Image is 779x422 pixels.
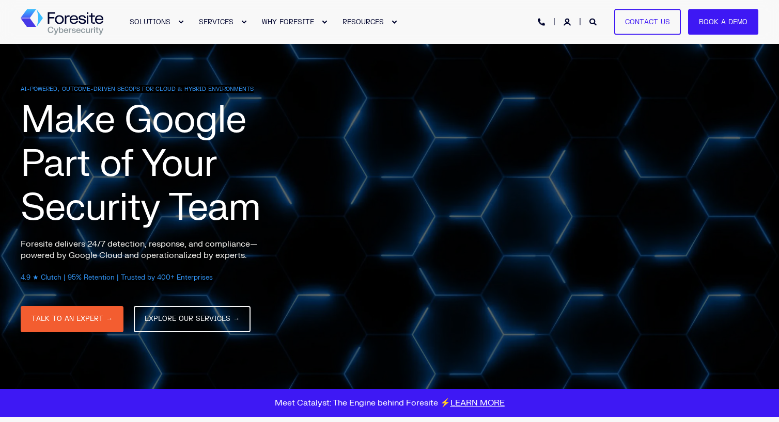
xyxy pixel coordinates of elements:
[589,17,599,26] a: Open Search
[614,9,681,35] a: Contact Us
[450,398,505,408] a: LEARN MORE
[130,18,170,26] span: SOLUTIONS
[241,19,247,25] div: Expand SERVICES
[21,96,260,232] span: Make Google Part of Your Security Team
[321,19,328,25] div: Expand WHY FORESITE
[178,19,184,25] div: Expand SOLUTIONS
[391,19,397,25] div: Expand RESOURCES
[342,18,384,26] span: RESOURCES
[21,9,103,35] a: Back to Home
[134,306,251,332] a: EXPLORE OUR SERVICES →
[21,306,123,332] a: TALK TO AN EXPERT →
[21,273,213,282] span: 4.9 ★ Clutch | 95% Retention | Trusted by 400+ Enterprises
[21,238,279,261] p: Foresite delivers 24/7 detection, response, and compliance—powered by Google Cloud and operationa...
[564,17,573,26] a: Login
[262,18,314,26] span: WHY FORESITE
[688,9,758,35] a: Book a Demo
[275,398,505,408] span: Meet Catalyst: The Engine behind Foresite ⚡️
[21,9,103,35] img: Foresite logo, a hexagon shape of blues with a directional arrow to the right hand side, and the ...
[21,85,254,93] span: AI-POWERED, OUTCOME-DRIVEN SECOPS FOR CLOUD & HYBRID ENVIRONMENTS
